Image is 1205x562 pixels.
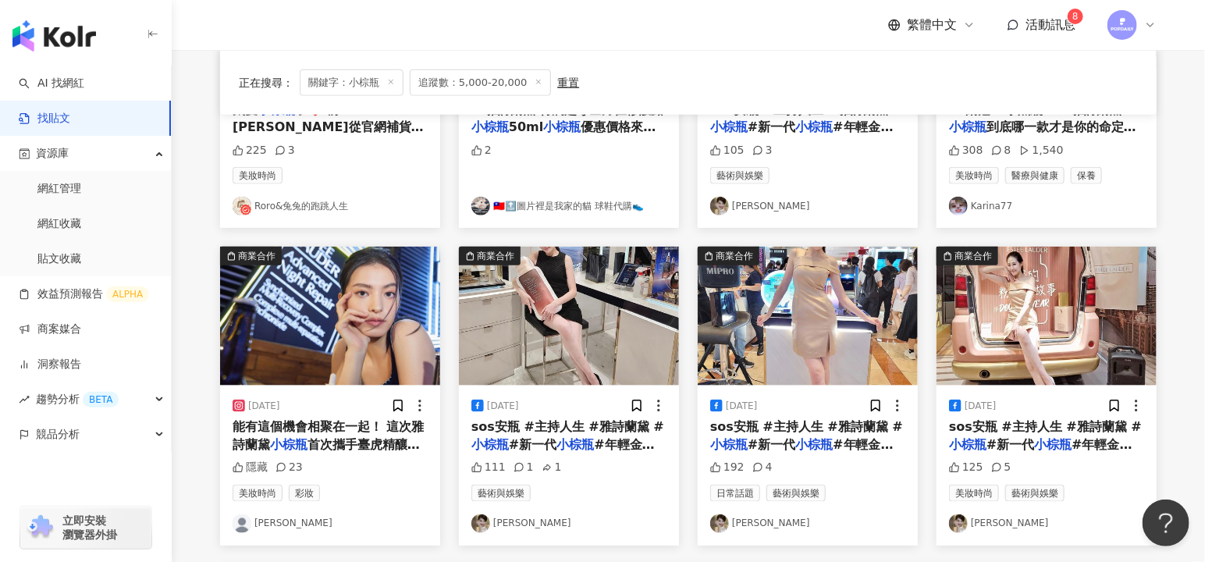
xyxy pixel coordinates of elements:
[698,247,918,386] div: post-image商業合作
[1068,9,1083,24] sup: 8
[233,197,251,215] img: KOL Avatar
[949,419,1142,434] span: sos安瓶 #主持人生 #雅詩蘭黛 #
[62,514,117,542] span: 立即安裝 瀏覽器外掛
[471,143,492,158] div: 2
[19,111,70,126] a: 找貼文
[19,322,81,337] a: 商案媒合
[36,417,80,452] span: 競品分析
[471,437,509,452] mark: 小棕瓶
[233,437,420,469] span: 首次攜手臺虎精釀，舉辦
[710,419,903,434] span: sos安瓶 #主持人生 #雅詩蘭黛 #
[410,69,551,95] span: 追蹤數：5,000-20,000
[36,136,69,171] span: 資源庫
[1072,11,1079,22] span: 8
[556,437,594,452] mark: 小棕瓶
[543,119,581,134] mark: 小棕瓶
[471,102,664,117] span: R 雅詩蘭黛 特潤超導全方位修護露
[949,119,1136,151] span: 到底哪一款才是你的命定精華？🔥
[949,102,1137,117] span: ！ 蘭蔻 #小黑瓶 vs. 雅詩蘭黛 #
[710,514,905,533] a: KOL Avatar[PERSON_NAME]
[1005,167,1065,184] span: 醫療與健康
[233,197,428,215] a: KOL AvatarRoro&兔兔的跑跳人生
[19,286,149,302] a: 效益預測報告ALPHA
[542,460,562,475] div: 1
[459,247,679,386] img: post-image
[471,460,506,475] div: 111
[949,514,968,533] img: KOL Avatar
[710,102,903,117] span: sos安瓶 #主持人生 #雅詩蘭黛 #
[748,119,795,134] span: #新一代
[949,143,983,158] div: 308
[239,76,293,88] span: 正在搜尋 ：
[19,357,81,372] a: 洞察報告
[220,247,440,386] img: post-image
[752,143,773,158] div: 3
[1025,17,1075,32] span: 活動訊息
[270,437,307,452] mark: 小棕瓶
[233,419,425,451] span: 能有這個機會相聚在一起！ 這次雅詩蘭黛
[471,514,666,533] a: KOL Avatar[PERSON_NAME]
[471,197,666,215] a: KOL Avatar🇹🇼🔝圖片裡是我家的貓 球鞋代購👟
[991,460,1011,475] div: 5
[949,167,999,184] span: 美妝時尚
[557,76,579,88] div: 重置
[12,20,96,52] img: logo
[36,382,119,417] span: 趨勢分析
[275,143,295,158] div: 3
[710,143,745,158] div: 105
[766,485,826,502] span: 藝術與娛樂
[991,143,1011,158] div: 8
[748,437,795,452] span: #新一代
[83,392,119,407] div: BETA
[248,400,280,413] div: [DATE]
[795,437,833,452] mark: 小棕瓶
[233,514,428,533] a: KOL Avatar[PERSON_NAME]
[1005,485,1065,502] span: 藝術與娛樂
[20,507,151,549] a: chrome extension立即安裝 瀏覽器外掛
[1019,143,1064,158] div: 1,540
[238,248,275,264] div: 商業合作
[233,102,258,117] span: 太愛
[25,515,55,540] img: chrome extension
[1107,10,1137,40] img: images.png
[1143,500,1189,546] iframe: Help Scout Beacon - Open
[233,485,283,502] span: 美妝時尚
[710,437,748,452] mark: 小棕瓶
[907,16,957,34] span: 繁體中文
[949,460,983,475] div: 125
[514,460,534,475] div: 1
[1071,167,1102,184] span: 保養
[949,119,986,134] mark: 小棕瓶
[710,514,729,533] img: KOL Avatar
[710,167,770,184] span: 藝術與娛樂
[37,216,81,232] a: 網紅收藏
[19,76,84,91] a: searchAI 找網紅
[710,460,745,475] div: 192
[258,102,295,117] mark: 小棕瓶
[233,143,267,158] div: 225
[289,485,320,502] span: 彩妝
[471,514,490,533] img: KOL Avatar
[471,119,509,134] mark: 小棕瓶
[275,460,303,475] div: 23
[986,437,1034,452] span: #新一代
[37,181,81,197] a: 網紅管理
[949,485,999,502] span: 美妝時尚
[471,419,664,434] span: sos安瓶 #主持人生 #雅詩蘭黛 #
[710,485,760,502] span: 日常話題
[220,247,440,386] div: post-image商業合作
[710,119,748,134] mark: 小棕瓶
[509,119,543,134] span: 50ml
[726,400,758,413] div: [DATE]
[752,460,773,475] div: 4
[509,437,556,452] span: #新一代
[949,197,968,215] img: KOL Avatar
[937,247,1157,386] div: post-image商業合作
[477,248,514,264] div: 商業合作
[487,400,519,413] div: [DATE]
[795,119,833,134] mark: 小棕瓶
[233,167,283,184] span: 美妝時尚
[937,247,1157,386] img: post-image
[1034,437,1072,452] mark: 小棕瓶
[710,197,905,215] a: KOL Avatar[PERSON_NAME]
